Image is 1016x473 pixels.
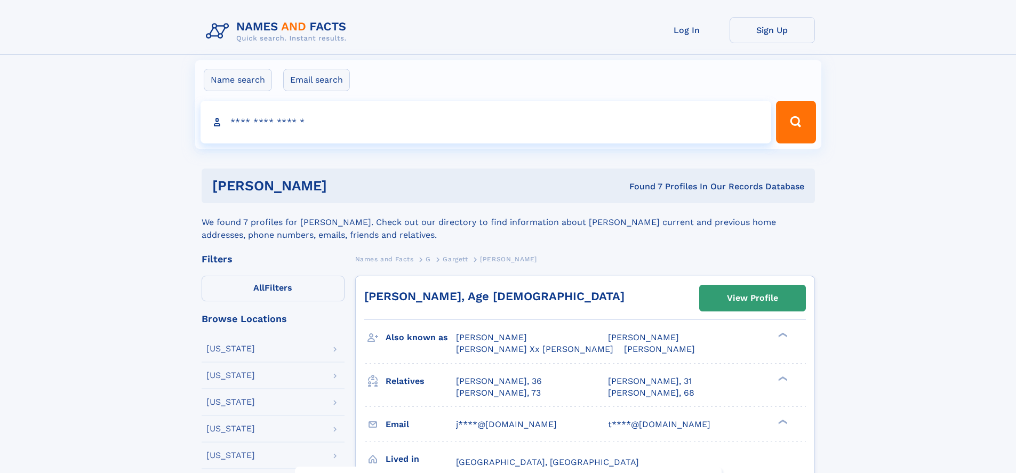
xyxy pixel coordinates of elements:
[426,252,431,266] a: G
[608,387,694,399] a: [PERSON_NAME], 68
[386,415,456,434] h3: Email
[730,17,815,43] a: Sign Up
[386,372,456,390] h3: Relatives
[206,344,255,353] div: [US_STATE]
[456,375,542,387] a: [PERSON_NAME], 36
[456,344,613,354] span: [PERSON_NAME] Xx [PERSON_NAME]
[700,285,805,311] a: View Profile
[283,69,350,91] label: Email search
[456,457,639,467] span: [GEOGRAPHIC_DATA], [GEOGRAPHIC_DATA]
[206,371,255,380] div: [US_STATE]
[204,69,272,91] label: Name search
[206,424,255,433] div: [US_STATE]
[386,450,456,468] h3: Lived in
[355,252,414,266] a: Names and Facts
[253,283,265,293] span: All
[443,255,468,263] span: Gargett
[202,314,345,324] div: Browse Locations
[206,398,255,406] div: [US_STATE]
[775,332,788,339] div: ❯
[201,101,772,143] input: search input
[364,290,625,303] a: [PERSON_NAME], Age [DEMOGRAPHIC_DATA]
[478,181,804,193] div: Found 7 Profiles In Our Records Database
[644,17,730,43] a: Log In
[206,451,255,460] div: [US_STATE]
[608,332,679,342] span: [PERSON_NAME]
[386,328,456,347] h3: Also known as
[456,332,527,342] span: [PERSON_NAME]
[775,418,788,425] div: ❯
[776,101,815,143] button: Search Button
[480,255,537,263] span: [PERSON_NAME]
[202,203,815,242] div: We found 7 profiles for [PERSON_NAME]. Check out our directory to find information about [PERSON_...
[202,17,355,46] img: Logo Names and Facts
[456,387,541,399] a: [PERSON_NAME], 73
[212,179,478,193] h1: [PERSON_NAME]
[608,375,692,387] a: [PERSON_NAME], 31
[775,375,788,382] div: ❯
[426,255,431,263] span: G
[202,276,345,301] label: Filters
[727,286,778,310] div: View Profile
[443,252,468,266] a: Gargett
[202,254,345,264] div: Filters
[624,344,695,354] span: [PERSON_NAME]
